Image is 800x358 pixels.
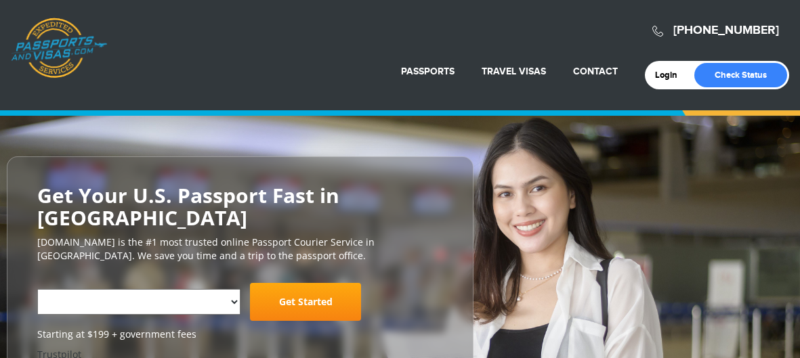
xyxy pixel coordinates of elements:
[11,18,107,79] a: Passports & [DOMAIN_NAME]
[250,283,361,321] a: Get Started
[673,23,779,38] a: [PHONE_NUMBER]
[573,66,618,77] a: Contact
[401,66,455,77] a: Passports
[655,70,687,81] a: Login
[482,66,546,77] a: Travel Visas
[37,184,443,229] h2: Get Your U.S. Passport Fast in [GEOGRAPHIC_DATA]
[37,236,443,263] p: [DOMAIN_NAME] is the #1 most trusted online Passport Courier Service in [GEOGRAPHIC_DATA]. We sav...
[37,328,443,341] span: Starting at $199 + government fees
[694,63,787,87] a: Check Status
